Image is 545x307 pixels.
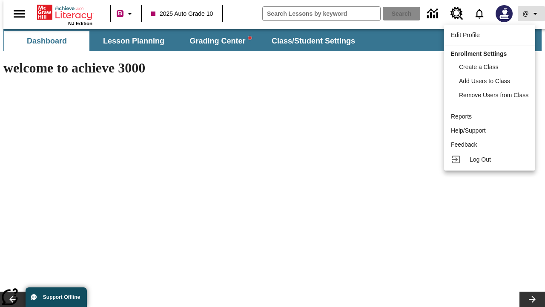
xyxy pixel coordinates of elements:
span: Feedback [451,141,477,148]
span: Edit Profile [451,32,480,38]
span: Add Users to Class [459,78,510,84]
span: Remove Users from Class [459,92,528,98]
span: Log Out [470,156,491,163]
span: Enrollment Settings [450,50,507,57]
span: Create a Class [459,64,499,70]
span: Reports [451,113,472,120]
span: Help/Support [451,127,486,134]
